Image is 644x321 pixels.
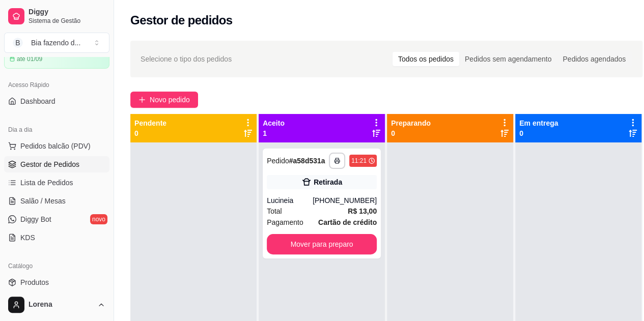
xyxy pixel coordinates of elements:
span: Total [267,206,282,217]
button: Novo pedido [130,92,198,108]
a: Dashboard [4,93,109,109]
span: Diggy Bot [20,214,51,224]
span: Novo pedido [150,94,190,105]
span: Selecione o tipo dos pedidos [141,53,232,65]
button: Select a team [4,33,109,53]
span: plus [138,96,146,103]
p: 1 [263,128,285,138]
a: DiggySistema de Gestão [4,4,109,28]
p: Preparando [391,118,431,128]
p: 0 [391,128,431,138]
p: Pendente [134,118,166,128]
span: Pedido [267,157,289,165]
div: 11:21 [351,157,367,165]
span: KDS [20,232,35,243]
span: Sistema de Gestão [29,17,105,25]
span: Pedidos balcão (PDV) [20,141,91,151]
button: Pedidos balcão (PDV) [4,138,109,154]
strong: R$ 13,00 [348,207,377,215]
button: Lorena [4,293,109,317]
p: 0 [519,128,558,138]
span: Dashboard [20,96,55,106]
span: Gestor de Pedidos [20,159,79,169]
a: Diggy Botnovo [4,211,109,227]
strong: # a58d531a [289,157,325,165]
div: Pedidos sem agendamento [459,52,557,66]
span: Diggy [29,8,105,17]
div: Lucineia [267,195,313,206]
a: KDS [4,229,109,246]
p: Em entrega [519,118,558,128]
span: Pagamento [267,217,303,228]
span: Lorena [29,300,93,309]
div: Bia fazendo d ... [31,38,80,48]
a: Lista de Pedidos [4,174,109,191]
article: até 01/09 [17,55,42,63]
span: Produtos [20,277,49,287]
span: B [13,38,23,48]
div: Todos os pedidos [393,52,459,66]
a: Produtos [4,274,109,290]
div: Pedidos agendados [557,52,631,66]
a: Salão / Mesas [4,193,109,209]
strong: Cartão de crédito [318,218,377,226]
p: 0 [134,128,166,138]
div: [PHONE_NUMBER] [313,195,377,206]
span: Lista de Pedidos [20,178,73,188]
p: Aceito [263,118,285,128]
div: Acesso Rápido [4,77,109,93]
h2: Gestor de pedidos [130,12,233,28]
div: Retirada [314,177,342,187]
div: Catálogo [4,258,109,274]
button: Mover para preparo [267,234,377,254]
a: Gestor de Pedidos [4,156,109,172]
span: Salão / Mesas [20,196,66,206]
div: Dia a dia [4,122,109,138]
